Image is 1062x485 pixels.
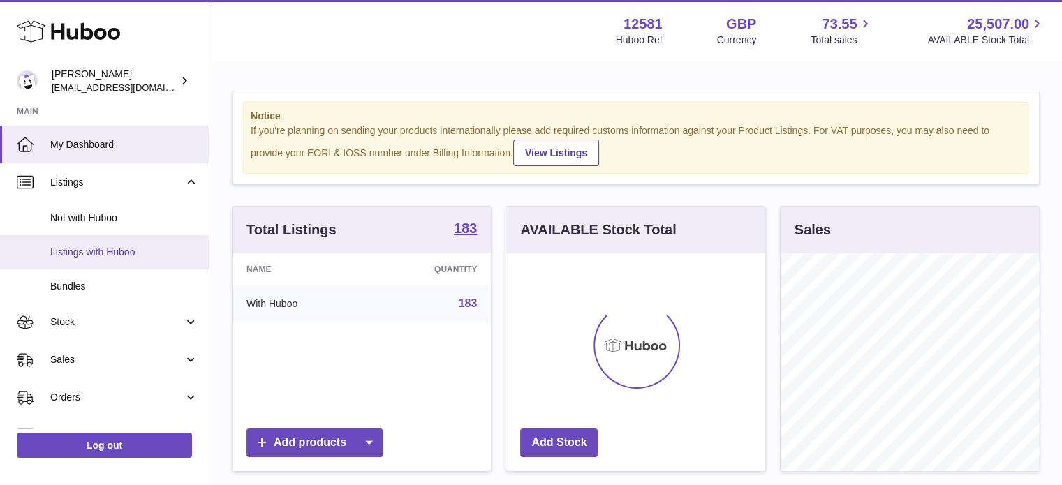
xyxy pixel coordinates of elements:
[811,15,873,47] a: 73.55 Total sales
[17,70,38,91] img: internalAdmin-12581@internal.huboo.com
[811,33,873,47] span: Total sales
[50,315,184,329] span: Stock
[50,353,184,366] span: Sales
[233,253,369,285] th: Name
[520,221,676,239] h3: AVAILABLE Stock Total
[927,15,1045,47] a: 25,507.00 AVAILABLE Stock Total
[624,15,663,33] strong: 12581
[50,391,184,404] span: Orders
[454,221,477,235] strong: 183
[233,285,369,322] td: With Huboo
[616,33,663,47] div: Huboo Ref
[251,124,1021,166] div: If you're planning on sending your products internationally please add required customs informati...
[822,15,857,33] span: 73.55
[246,221,337,239] h3: Total Listings
[50,138,198,151] span: My Dashboard
[50,176,184,189] span: Listings
[17,433,192,458] a: Log out
[50,428,198,442] span: Usage
[454,221,477,238] a: 183
[52,82,205,93] span: [EMAIL_ADDRESS][DOMAIN_NAME]
[50,246,198,259] span: Listings with Huboo
[513,140,599,166] a: View Listings
[459,297,478,309] a: 183
[369,253,491,285] th: Quantity
[52,68,177,94] div: [PERSON_NAME]
[726,15,756,33] strong: GBP
[251,110,1021,123] strong: Notice
[520,428,598,457] a: Add Stock
[717,33,757,47] div: Currency
[50,280,198,293] span: Bundles
[795,221,831,239] h3: Sales
[246,428,383,457] a: Add products
[927,33,1045,47] span: AVAILABLE Stock Total
[50,211,198,225] span: Not with Huboo
[967,15,1029,33] span: 25,507.00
